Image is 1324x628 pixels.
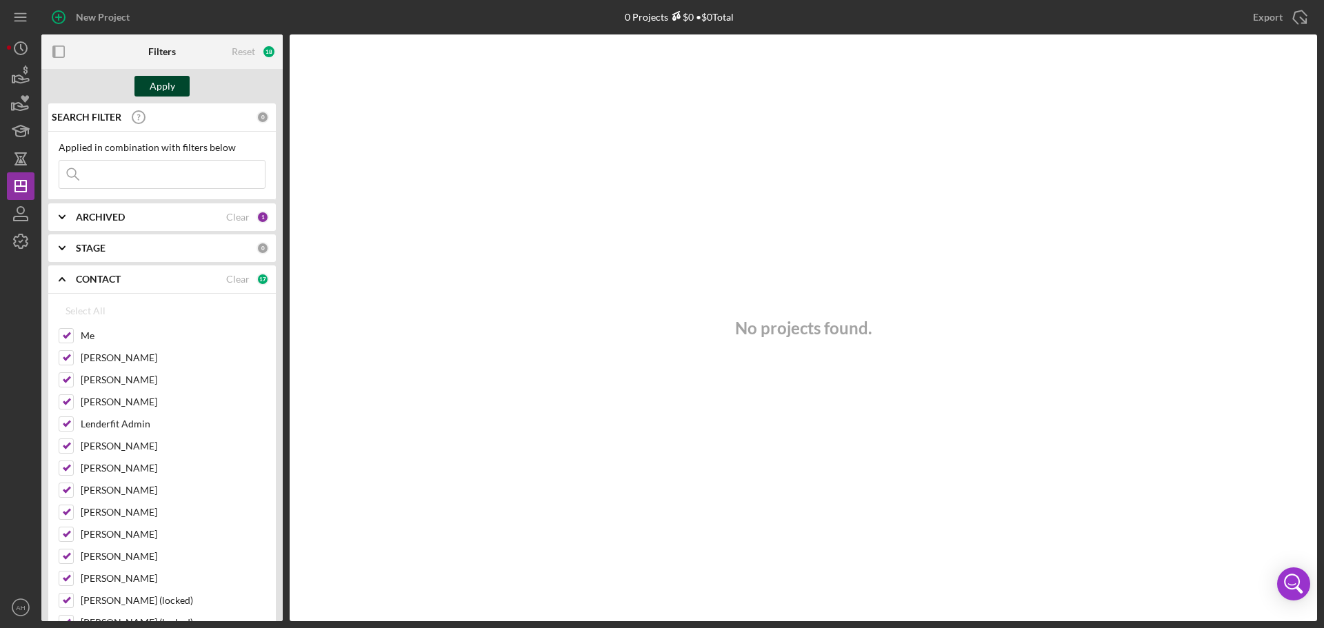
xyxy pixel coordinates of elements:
div: 1 [257,211,269,223]
label: [PERSON_NAME] [81,549,265,563]
div: Applied in combination with filters below [59,142,265,153]
div: Reset [232,46,255,57]
div: New Project [76,3,130,31]
button: Export [1239,3,1317,31]
div: Open Intercom Messenger [1277,567,1310,600]
button: AH [7,594,34,621]
button: New Project [41,3,143,31]
label: [PERSON_NAME] [81,373,265,387]
label: [PERSON_NAME] [81,395,265,409]
div: $0 [668,11,694,23]
label: [PERSON_NAME] [81,571,265,585]
b: SEARCH FILTER [52,112,121,123]
div: 0 [257,242,269,254]
label: [PERSON_NAME] [81,439,265,453]
div: 0 [257,111,269,123]
text: AH [16,604,25,611]
label: [PERSON_NAME] (locked) [81,594,265,607]
label: Lenderfit Admin [81,417,265,431]
div: Export [1253,3,1283,31]
div: Select All [66,297,106,325]
b: CONTACT [76,274,121,285]
div: Clear [226,274,250,285]
label: [PERSON_NAME] [81,351,265,365]
div: 18 [262,45,276,59]
button: Select All [59,297,112,325]
label: [PERSON_NAME] [81,461,265,475]
b: ARCHIVED [76,212,125,223]
h3: No projects found. [735,318,872,338]
div: Clear [226,212,250,223]
b: STAGE [76,243,106,254]
label: [PERSON_NAME] [81,483,265,497]
div: 0 Projects • $0 Total [625,11,734,23]
label: [PERSON_NAME] [81,505,265,519]
label: [PERSON_NAME] [81,527,265,541]
button: Apply [134,76,190,97]
b: Filters [148,46,176,57]
div: 17 [257,273,269,285]
div: Apply [150,76,175,97]
label: Me [81,329,265,343]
